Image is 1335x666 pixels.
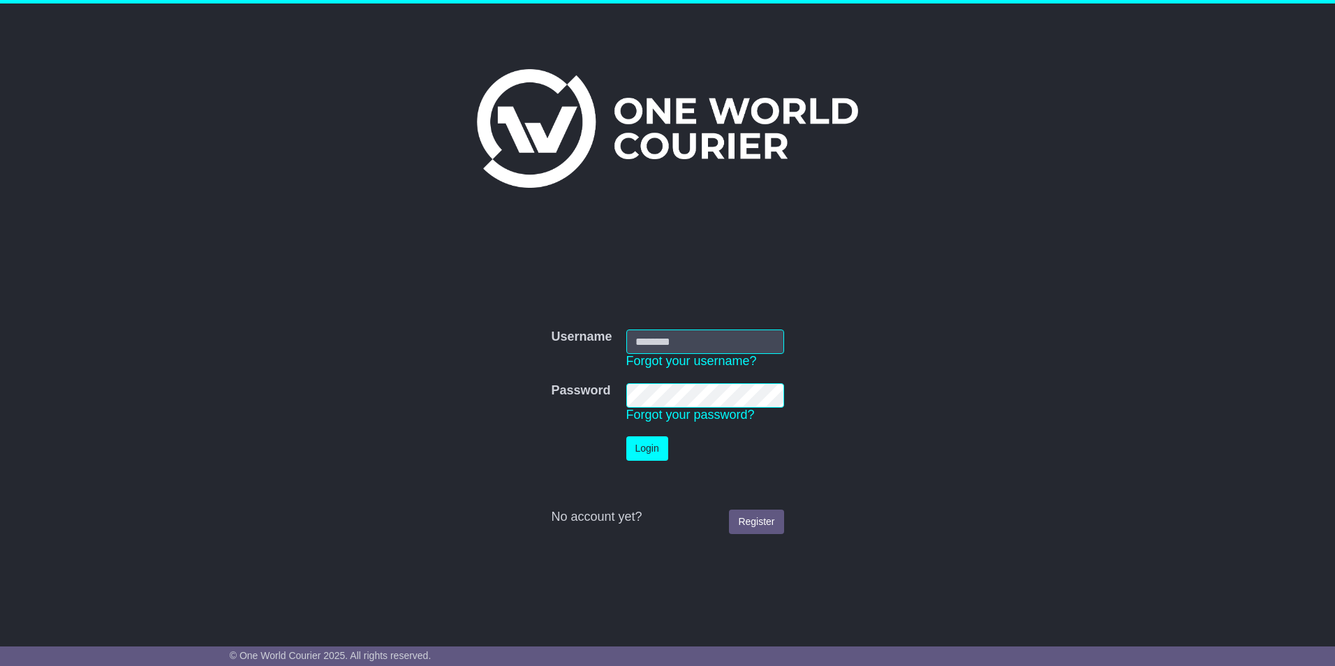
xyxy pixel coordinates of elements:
div: No account yet? [551,510,783,525]
span: © One World Courier 2025. All rights reserved. [230,650,432,661]
label: Password [551,383,610,399]
a: Register [729,510,783,534]
img: One World [477,69,858,188]
a: Forgot your password? [626,408,755,422]
label: Username [551,330,612,345]
button: Login [626,436,668,461]
a: Forgot your username? [626,354,757,368]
